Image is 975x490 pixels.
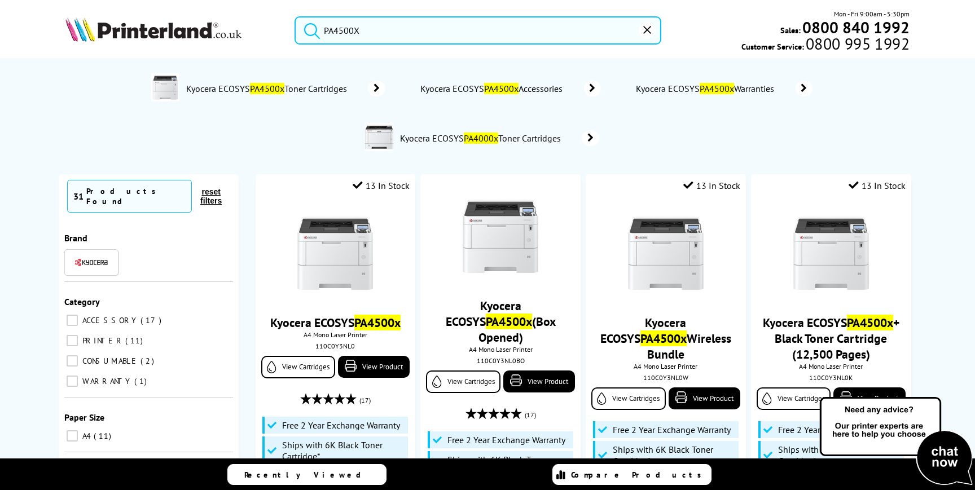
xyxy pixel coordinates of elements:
[640,330,687,346] mark: PA4500x
[353,180,410,191] div: 13 In Stock
[849,180,906,191] div: 13 In Stock
[80,336,124,346] span: PRINTER
[464,133,498,144] mark: PA4000x
[261,356,335,378] a: View Cartridges
[763,315,899,362] a: Kyocera ECOSYSPA4500x+ Black Toner Cartridge (12,500 Pages)
[354,315,401,330] mark: PA4500x
[419,81,601,96] a: Kyocera ECOSYSPA4500xAccessories
[447,454,570,476] span: Ships with 6K Black Toner Cartridge*
[591,387,665,410] a: View Cartridges
[67,355,78,367] input: CONSUMABLE 2
[426,370,500,393] a: View Cartridges
[134,376,150,386] span: 1
[140,356,157,366] span: 2
[250,83,284,94] mark: PA4500x
[359,390,371,411] span: (17)
[192,187,230,206] button: reset filters
[613,424,731,435] span: Free 2 Year Exchange Warranty
[419,83,567,94] span: Kyocera ECOSYS Accessories
[185,83,351,94] span: Kyocera ECOSYS Toner Cartridges
[503,370,575,392] a: View Product
[125,336,146,346] span: 11
[65,17,241,42] img: Printerland Logo
[399,123,599,153] a: Kyocera ECOSYSPA4000xToner Cartridges
[86,186,186,206] div: Products Found
[64,296,100,307] span: Category
[613,444,736,466] span: Ships with 6K Black Toner Cartridge*
[802,17,910,38] b: 0800 840 1992
[74,258,108,267] img: Kyocera
[185,73,385,104] a: Kyocera ECOSYSPA4500xToner Cartridges
[227,464,387,485] a: Recently Viewed
[64,412,104,423] span: Paper Size
[757,387,831,410] a: View Cartridges
[778,424,896,435] span: Free 2 Year Exchange Warranty
[67,335,78,346] input: PRINTER 11
[683,180,740,191] div: 13 In Stock
[847,315,893,330] mark: PA4500x
[244,470,372,480] span: Recently Viewed
[525,404,536,426] span: (17)
[804,38,910,49] span: 0800 995 1992
[429,356,572,365] div: 110C0Y3NL0BO
[741,38,910,52] span: Customer Service:
[67,430,78,442] input: A4 11
[486,314,532,329] mark: PA4500x
[789,211,873,295] img: Kyocera-ECOSYS-PA4500x-Front-Main-Small.jpg
[635,83,779,94] span: Kyocera ECOSYS Warranties
[73,191,84,202] span: 31
[399,133,565,144] span: Kyocera ECOSYS Toner Cartridges
[67,315,78,326] input: ACCESSORY 17
[594,373,737,382] div: 110C0Y3NL0W
[151,73,179,101] img: 110C0Y3NL0-deptimage.jpg
[80,356,139,366] span: CONSUMABLE
[801,22,910,33] a: 0800 840 1992
[757,362,905,370] span: A4 Mono Laser Printer
[458,194,543,279] img: Kyocera-ECOSYS-PA4500x-Front-Main-Small.jpg
[759,373,902,382] div: 110C0Y3NL0K
[623,211,708,295] img: Kyocera-ECOSYS-PA4500x-Front-Main-Small.jpg
[80,315,139,325] span: ACCESSORY
[700,83,734,94] mark: PA4500x
[600,315,731,362] a: Kyocera ECOSYSPA4500xWireless Bundle
[65,17,280,44] a: Printerland Logo
[833,387,905,409] a: View Product
[80,431,93,441] span: A4
[293,211,377,295] img: Kyocera-ECOSYS-PA4500x-Front-Main-Small.jpg
[282,439,405,462] span: Ships with 6K Black Toner Cartridge*
[571,470,708,480] span: Compare Products
[426,345,574,354] span: A4 Mono Laser Printer
[778,444,901,466] span: Ships with 6K Black Toner Cartridge*
[591,362,740,370] span: A4 Mono Laser Printer
[67,376,78,387] input: WARRANTY 1
[817,395,975,488] img: Open Live Chat window
[140,315,164,325] span: 17
[484,83,519,94] mark: PA4500x
[261,330,410,339] span: A4 Mono Laser Printer
[295,16,661,45] input: Search product or brand
[64,232,87,244] span: Brand
[669,387,740,409] a: View Product
[94,431,114,441] span: 11
[447,434,565,445] span: Free 2 Year Exchange Warranty
[338,356,410,378] a: View Product
[270,315,401,330] a: Kyocera ECOSYSPA4500x
[834,8,910,19] span: Mon - Fri 9:00am - 5:30pm
[282,420,400,431] span: Free 2 Year Exchange Warranty
[365,123,393,151] img: 110c153nl0-deptimage.jpg
[264,342,407,350] div: 110C0Y3NL0
[635,81,813,96] a: Kyocera ECOSYSPA4500xWarranties
[446,298,556,345] a: Kyocera ECOSYSPA4500x(Box Opened)
[80,376,133,386] span: WARRANTY
[780,25,801,36] span: Sales:
[552,464,712,485] a: Compare Products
